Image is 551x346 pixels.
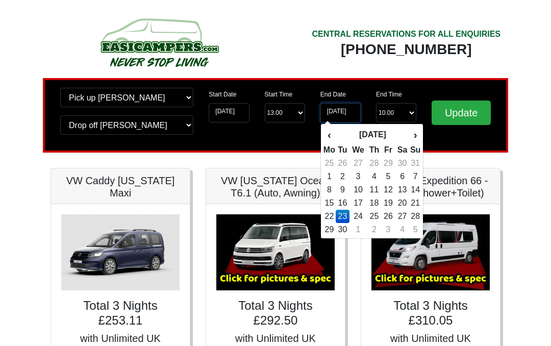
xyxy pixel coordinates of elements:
td: 11 [367,183,382,196]
label: Start Date [209,90,236,99]
td: 16 [336,196,349,210]
td: 4 [395,223,410,236]
th: Tu [336,143,349,157]
th: Su [410,143,421,157]
td: 3 [382,223,395,236]
td: 20 [395,196,410,210]
td: 2 [367,223,382,236]
label: Start Time [265,90,293,99]
label: End Date [320,90,346,99]
td: 7 [410,170,421,183]
td: 29 [382,157,395,170]
td: 22 [323,210,336,223]
td: 12 [382,183,395,196]
td: 9 [336,183,349,196]
td: 30 [336,223,349,236]
img: campers-checkout-logo.png [62,14,256,70]
th: Fr [382,143,395,157]
div: CENTRAL RESERVATIONS FOR ALL ENQUIRIES [312,28,500,40]
th: › [410,126,421,143]
td: 27 [395,210,410,223]
td: 5 [410,223,421,236]
td: 24 [349,210,367,223]
td: 14 [410,183,421,196]
td: 27 [349,157,367,170]
input: Return Date [320,103,361,122]
img: VW Caddy California Maxi [61,214,180,290]
td: 31 [410,157,421,170]
td: 17 [349,196,367,210]
td: 1 [323,170,336,183]
td: 8 [323,183,336,196]
td: 23 [336,210,349,223]
td: 25 [367,210,382,223]
td: 18 [367,196,382,210]
img: VW California Ocean T6.1 (Auto, Awning) [216,214,335,290]
td: 28 [410,210,421,223]
td: 21 [410,196,421,210]
td: 6 [395,170,410,183]
td: 4 [367,170,382,183]
input: Start Date [209,103,249,122]
img: Auto-Trail Expedition 66 - 2 Berth (Shower+Toilet) [371,214,490,290]
h4: Total 3 Nights £292.50 [216,299,335,328]
th: Th [367,143,382,157]
td: 3 [349,170,367,183]
td: 15 [323,196,336,210]
td: 25 [323,157,336,170]
h5: VW [US_STATE] Ocean T6.1 (Auto, Awning) [216,175,335,199]
td: 5 [382,170,395,183]
div: [PHONE_NUMBER] [312,40,500,59]
td: 10 [349,183,367,196]
label: End Time [376,90,402,99]
td: 19 [382,196,395,210]
h5: VW Caddy [US_STATE] Maxi [61,175,180,199]
th: We [349,143,367,157]
td: 1 [349,223,367,236]
td: 28 [367,157,382,170]
td: 29 [323,223,336,236]
td: 13 [395,183,410,196]
th: [DATE] [336,126,410,143]
td: 30 [395,157,410,170]
th: Mo [323,143,336,157]
th: Sa [395,143,410,157]
h5: Auto-Trail Expedition 66 - 2 Berth (Shower+Toilet) [371,175,490,199]
td: 26 [336,157,349,170]
h4: Total 3 Nights £310.05 [371,299,490,328]
h4: Total 3 Nights £253.11 [61,299,180,328]
input: Update [432,101,491,125]
td: 26 [382,210,395,223]
td: 2 [336,170,349,183]
th: ‹ [323,126,336,143]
